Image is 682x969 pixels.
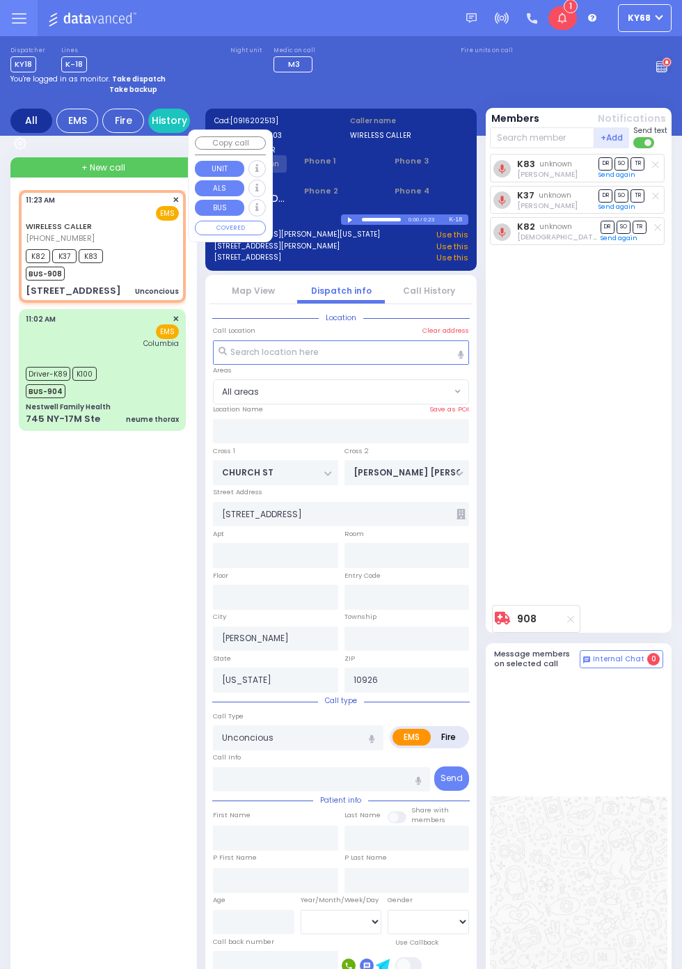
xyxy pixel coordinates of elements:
img: Logo [48,10,141,27]
label: Call back number [213,937,274,947]
button: UNIT [195,161,244,177]
label: Apt [213,529,224,539]
div: [STREET_ADDRESS] [26,284,121,298]
span: TR [631,189,644,203]
span: ky68 [628,12,651,24]
label: Use Callback [395,938,438,947]
div: 0:00 [408,212,420,228]
span: SO [614,157,628,171]
label: Caller: [214,130,333,141]
label: Location Name [213,404,263,414]
a: Send again [598,171,635,179]
a: 908 [517,614,537,624]
label: Medic on call [273,47,317,55]
span: EMS [156,206,179,221]
label: Cross 2 [344,446,369,456]
div: Year/Month/Week/Day [301,895,382,905]
div: EMS [56,109,98,133]
span: ✕ [173,313,179,325]
div: Nestwell Family Health [26,402,111,412]
span: All areas [214,380,451,404]
label: Floor [213,571,228,581]
label: Caller name [350,116,468,126]
strong: Take dispatch [112,74,166,84]
span: Send text [633,125,667,136]
label: Areas [213,365,232,375]
label: Save as POI [429,404,469,414]
span: SO [614,189,628,203]
button: Notifications [598,111,666,126]
span: K37 [52,249,77,263]
div: / [420,212,422,228]
div: 745 NY-17M Ste [26,412,100,426]
span: Internal Chat [593,654,644,664]
span: All areas [213,379,469,404]
span: K82 [26,249,50,263]
label: Call Type [213,711,244,721]
label: Room [344,529,364,539]
a: Use this [436,252,468,264]
label: Township [344,612,376,622]
div: All [10,109,52,133]
span: KY18 [10,56,36,72]
span: TR [631,157,644,171]
div: Unconcious [135,286,179,297]
a: History [148,109,190,133]
label: WIRELESS CALLER [214,145,333,155]
h5: Message members on selected call [494,649,580,668]
span: Phone 2 [304,185,377,197]
label: Cad: [214,116,333,126]
a: Use this [436,241,468,253]
a: K37 [517,190,534,200]
span: members [411,815,445,824]
span: ✕ [173,194,179,206]
button: Send [434,766,469,791]
label: Call Location [213,326,255,336]
span: unknown [539,159,572,169]
a: K83 [517,159,535,169]
button: COVERED [195,221,266,236]
div: K-18 [449,214,468,225]
label: P First Name [213,853,257,862]
span: Dov Guttman [517,169,578,180]
span: unknown [539,190,571,200]
span: Phone 4 [395,185,468,197]
span: All areas [222,386,259,398]
span: Phone 1 [304,155,377,167]
label: Last 3 location [214,214,342,225]
span: K100 [72,367,97,381]
div: 0:23 [423,212,436,228]
label: Lines [61,47,87,55]
span: TR [633,221,647,234]
span: 11:02 AM [26,314,56,324]
span: Shia Grunhut [517,232,661,242]
button: ky68 [618,4,672,32]
div: Fire [102,109,144,133]
button: BUS [195,200,244,216]
span: DR [598,157,612,171]
label: First Name [213,810,251,820]
label: P Last Name [344,853,387,862]
button: Copy call [195,136,266,150]
small: Share with [411,805,449,814]
a: [STREET_ADDRESS][PERSON_NAME] [214,241,340,253]
label: Call Info [213,753,241,762]
a: [STREET_ADDRESS][PERSON_NAME][US_STATE] [214,229,380,241]
a: Send again [601,234,637,242]
span: unknown [539,221,572,232]
label: Turn off text [633,136,656,150]
span: Call type [318,695,364,706]
span: Patient info [313,795,368,805]
label: EMS [392,729,431,746]
span: Other building occupants [457,509,466,519]
label: Dispatcher [10,47,45,55]
span: Driver-K89 [26,367,70,381]
a: Map View [232,285,275,297]
span: M3 [288,58,300,70]
strong: Take backup [109,84,157,95]
label: Last Name [344,810,381,820]
button: Members [491,111,539,126]
label: Entry Code [344,571,381,581]
span: DR [598,189,612,203]
label: Fire [430,729,467,746]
